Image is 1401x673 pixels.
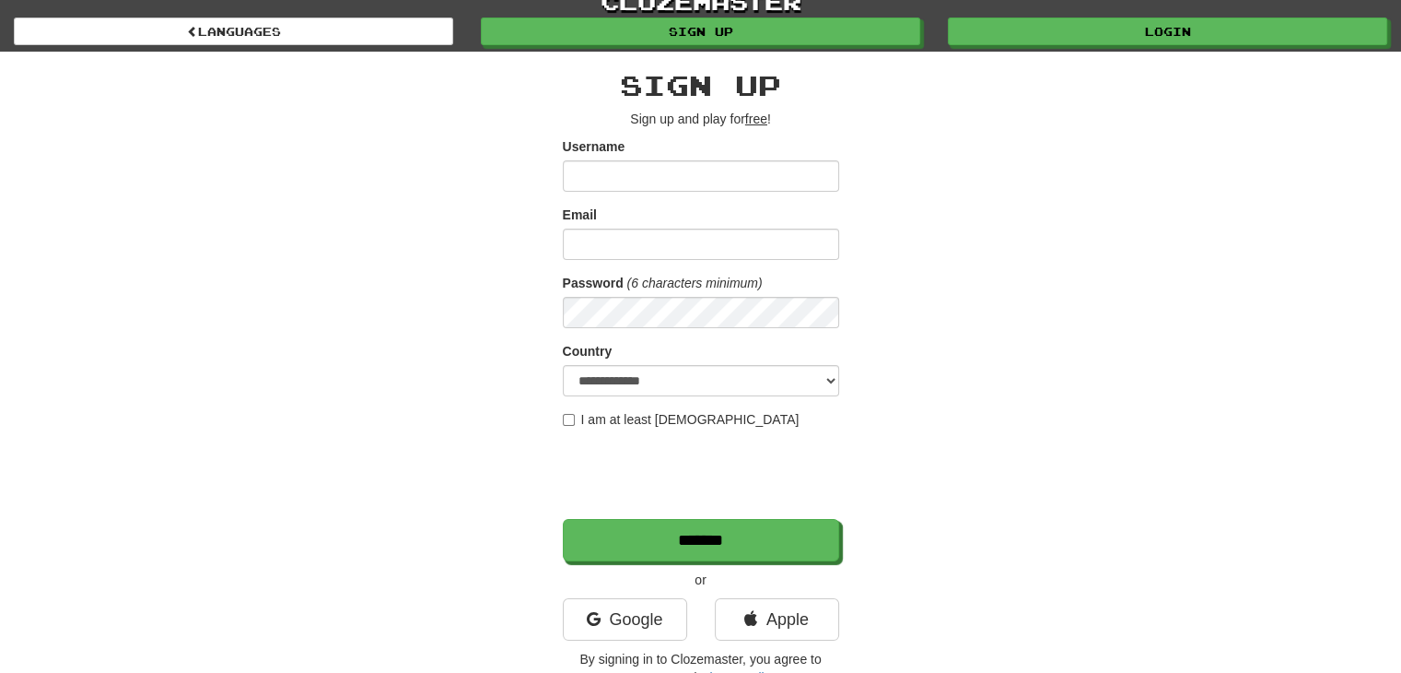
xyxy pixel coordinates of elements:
a: Login [948,18,1387,45]
a: Sign up [481,18,920,45]
a: Google [563,598,687,641]
p: Sign up and play for ! [563,110,839,128]
a: Apple [715,598,839,641]
u: free [745,112,767,126]
label: Country [563,342,613,360]
iframe: reCAPTCHA [563,438,843,510]
label: I am at least [DEMOGRAPHIC_DATA] [563,410,800,429]
label: Password [563,274,624,292]
label: Username [563,137,625,156]
h2: Sign up [563,70,839,100]
label: Email [563,206,597,224]
a: Languages [14,18,453,45]
p: or [563,571,839,589]
em: (6 characters minimum) [627,276,763,290]
input: I am at least [DEMOGRAPHIC_DATA] [563,414,575,426]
